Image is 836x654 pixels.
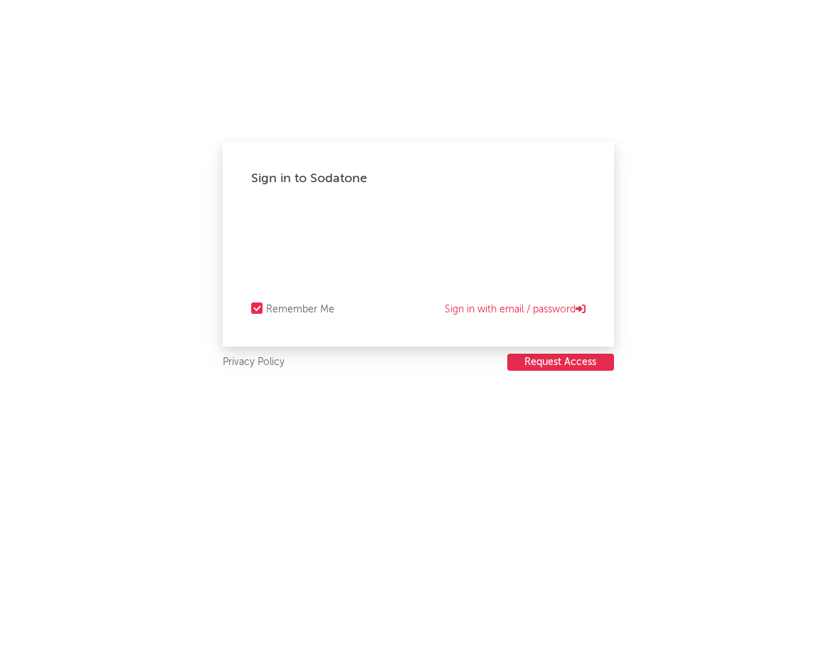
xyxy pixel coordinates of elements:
[266,301,334,318] div: Remember Me
[223,354,285,371] a: Privacy Policy
[507,354,614,371] a: Request Access
[507,354,614,371] button: Request Access
[251,170,586,187] div: Sign in to Sodatone
[445,301,586,318] a: Sign in with email / password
